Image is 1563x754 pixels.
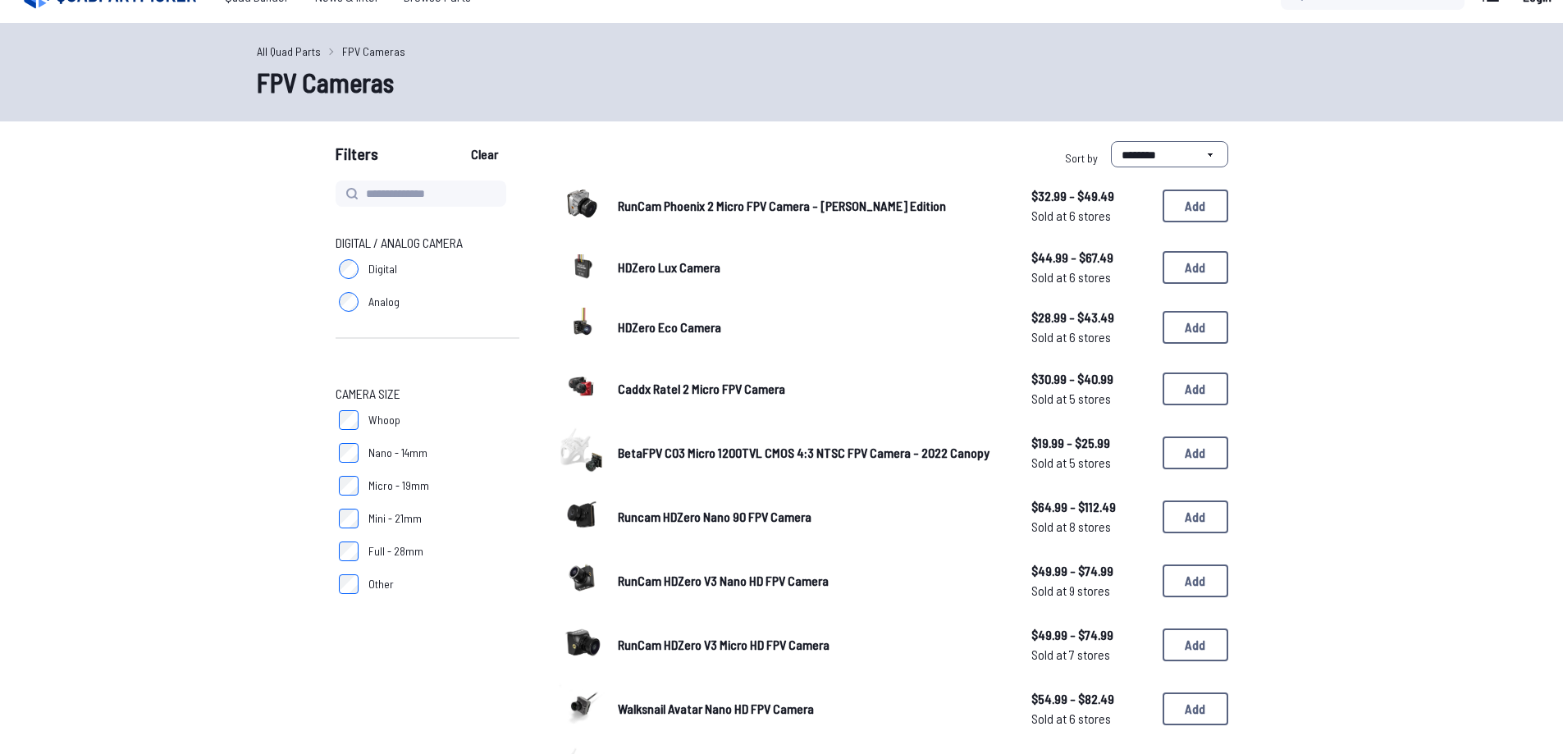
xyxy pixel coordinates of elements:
[559,363,605,414] a: image
[1031,369,1149,389] span: $30.99 - $40.99
[618,699,1005,719] a: Walksnail Avatar Nano HD FPV Camera
[368,543,423,560] span: Full - 28mm
[559,427,605,473] img: image
[559,555,605,606] a: image
[618,381,785,396] span: Caddx Ratel 2 Micro FPV Camera
[618,259,720,275] span: HDZero Lux Camera
[1163,628,1228,661] button: Add
[618,701,814,716] span: Walksnail Avatar Nano HD FPV Camera
[559,244,605,290] a: image
[1031,581,1149,601] span: Sold at 9 stores
[342,43,405,60] a: FPV Cameras
[618,258,1005,277] a: HDZero Lux Camera
[1163,500,1228,533] button: Add
[457,141,512,167] button: Clear
[618,637,829,652] span: RunCam HDZero V3 Micro HD FPV Camera
[1031,267,1149,287] span: Sold at 6 stores
[618,445,989,460] span: BetaFPV C03 Micro 1200TVL CMOS 4:3 NTSC FPV Camera - 2022 Canopy
[559,363,605,409] img: image
[1031,709,1149,729] span: Sold at 6 stores
[368,261,397,277] span: Digital
[1031,308,1149,327] span: $28.99 - $43.49
[559,491,605,537] img: image
[1163,564,1228,597] button: Add
[1163,692,1228,725] button: Add
[1031,625,1149,645] span: $49.99 - $74.99
[257,62,1307,102] h1: FPV Cameras
[339,259,359,279] input: Digital
[559,491,605,542] a: image
[339,476,359,496] input: Micro - 19mm
[1031,497,1149,517] span: $64.99 - $112.49
[1031,389,1149,409] span: Sold at 5 stores
[368,576,394,592] span: Other
[368,412,400,428] span: Whoop
[1163,190,1228,222] button: Add
[336,384,400,404] span: Camera Size
[559,683,605,729] img: image
[339,509,359,528] input: Mini - 21mm
[559,555,605,601] img: image
[1031,561,1149,581] span: $49.99 - $74.99
[1111,141,1228,167] select: Sort by
[559,254,605,281] img: image
[618,571,1005,591] a: RunCam HDZero V3 Nano HD FPV Camera
[1163,311,1228,344] button: Add
[1031,186,1149,206] span: $32.99 - $49.49
[618,319,721,335] span: HDZero Eco Camera
[1031,453,1149,473] span: Sold at 5 stores
[559,304,605,350] a: image
[1031,645,1149,665] span: Sold at 7 stores
[559,181,605,226] img: image
[618,573,829,588] span: RunCam HDZero V3 Nano HD FPV Camera
[1163,436,1228,469] button: Add
[1163,372,1228,405] button: Add
[1163,251,1228,284] button: Add
[559,619,605,670] a: image
[339,410,359,430] input: Whoop
[339,574,359,594] input: Other
[368,478,429,494] span: Micro - 19mm
[339,542,359,561] input: Full - 28mm
[368,445,427,461] span: Nano - 14mm
[618,507,1005,527] a: Runcam HDZero Nano 90 FPV Camera
[1031,248,1149,267] span: $44.99 - $67.49
[559,683,605,734] a: image
[368,294,400,310] span: Analog
[618,635,1005,655] a: RunCam HDZero V3 Micro HD FPV Camera
[1065,151,1098,165] span: Sort by
[1031,327,1149,347] span: Sold at 6 stores
[618,318,1005,337] a: HDZero Eco Camera
[559,181,605,231] a: image
[1031,206,1149,226] span: Sold at 6 stores
[618,509,811,524] span: Runcam HDZero Nano 90 FPV Camera
[336,233,463,253] span: Digital / Analog Camera
[618,198,946,213] span: RunCam Phoenix 2 Micro FPV Camera - [PERSON_NAME] Edition
[559,427,605,478] a: image
[368,510,422,527] span: Mini - 21mm
[618,379,1005,399] a: Caddx Ratel 2 Micro FPV Camera
[336,141,378,174] span: Filters
[339,443,359,463] input: Nano - 14mm
[618,443,1005,463] a: BetaFPV C03 Micro 1200TVL CMOS 4:3 NTSC FPV Camera - 2022 Canopy
[559,619,605,665] img: image
[1031,433,1149,453] span: $19.99 - $25.99
[1031,689,1149,709] span: $54.99 - $82.49
[1031,517,1149,537] span: Sold at 8 stores
[257,43,321,60] a: All Quad Parts
[339,292,359,312] input: Analog
[618,196,1005,216] a: RunCam Phoenix 2 Micro FPV Camera - [PERSON_NAME] Edition
[559,308,605,345] img: image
